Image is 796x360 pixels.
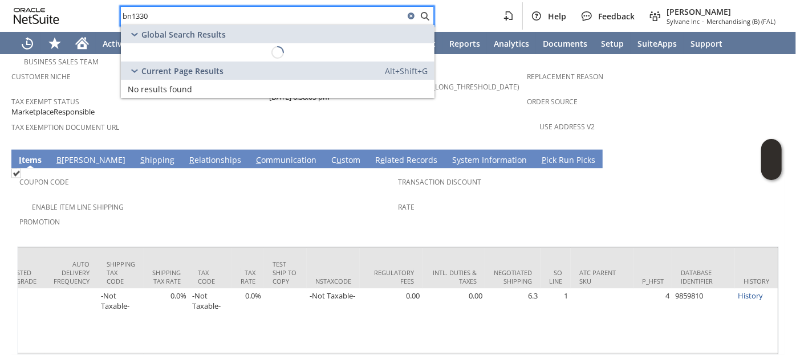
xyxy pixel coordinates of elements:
td: -Not Taxable- [98,289,144,354]
a: Home [68,32,96,55]
div: Shortcuts [41,32,68,55]
a: Promotion [19,217,60,227]
td: -Not Taxable- [189,289,232,354]
a: Replacement reason [527,72,603,81]
span: Support [691,38,722,49]
div: NSTaxCode [315,277,351,285]
span: No results found [128,84,192,95]
div: Shipping Tax Rate [152,268,181,285]
td: -Not Taxable- [307,289,360,354]
a: No results found [121,80,434,98]
a: Enable Item Line Shipping [32,202,124,212]
span: S [140,154,145,165]
span: R [189,154,194,165]
a: Activities [96,32,145,55]
div: P_HFST [642,277,664,285]
span: u [336,154,342,165]
a: Support [684,32,729,55]
td: 6.3 [485,289,541,354]
span: e [380,154,385,165]
span: B [56,154,62,165]
a: SuiteApps [631,32,684,55]
td: 4 [633,289,672,354]
a: Shipping [137,154,177,167]
td: 9859810 [672,289,735,354]
span: Help [548,11,566,22]
a: B[PERSON_NAME] [54,154,128,167]
span: Merchandising (B) (FAL) [706,17,775,26]
a: Tax Exemption Document URL [11,122,119,132]
div: Tax Rate [241,268,255,285]
a: Recent Records [14,32,41,55]
a: Setup [594,32,631,55]
a: Customer Niche [11,72,71,81]
span: Feedback [598,11,635,22]
span: Reports [449,38,480,49]
span: [PERSON_NAME] [667,6,775,17]
td: 1 [541,289,571,354]
td: 0.00 [423,289,485,354]
a: Custom [328,154,363,167]
a: Items [16,154,44,167]
a: Coupon Code [19,177,69,187]
span: - [702,17,704,26]
span: Oracle Guided Learning Widget. To move around, please hold and drag [761,160,782,181]
td: 0.0% [232,289,264,354]
span: Global Search Results [141,29,226,40]
div: Shipping Tax Code [107,260,135,285]
svg: Loading [268,43,287,62]
span: C [256,154,261,165]
iframe: Click here to launch Oracle Guided Learning Help Panel [761,139,782,180]
span: I [19,154,22,165]
a: Business Sales Team [24,57,99,67]
svg: Recent Records [21,36,34,50]
svg: Home [75,36,89,50]
span: Documents [543,38,587,49]
span: y [457,154,461,165]
div: Auto Delivery Frequency [54,260,90,285]
a: Pick Run Picks [539,154,598,167]
a: Related Records [372,154,440,167]
div: SO Line [549,268,562,285]
span: Alt+Shift+G [385,66,428,76]
a: History [738,291,763,301]
a: System Information [449,154,530,167]
a: Relationships [186,154,244,167]
a: Documents [536,32,594,55]
div: Test Ship To Copy [273,260,298,285]
span: Activities [103,38,138,49]
div: Database Identifier [681,268,726,285]
span: P [542,154,546,165]
svg: Shortcuts [48,36,62,50]
span: Analytics [494,38,529,49]
a: Use Address V2 [539,122,595,132]
a: Transaction Discount [398,177,481,187]
svg: logo [14,8,59,24]
a: Reports [442,32,487,55]
div: History [744,277,769,285]
td: 0.0% [144,289,189,354]
a: Communication [253,154,319,167]
a: Rate [398,202,415,212]
a: Tax Exempt Status [11,97,79,107]
div: Negotiated Shipping [494,268,532,285]
img: Checked [11,169,21,178]
td: 0.00 [360,289,423,354]
a: Order Source [527,97,578,107]
span: MarketplaceResponsible [11,107,95,117]
svg: Search [418,9,432,23]
span: Sylvane Inc [667,17,700,26]
div: Intl. Duties & Taxes [431,268,477,285]
input: Search [121,9,404,23]
span: Setup [601,38,624,49]
div: Tax Code [198,268,224,285]
span: SuiteApps [637,38,677,49]
div: ATC Parent SKU [579,268,625,285]
span: Current Page Results [141,66,224,76]
a: Analytics [487,32,536,55]
div: Regulatory Fees [368,268,414,285]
